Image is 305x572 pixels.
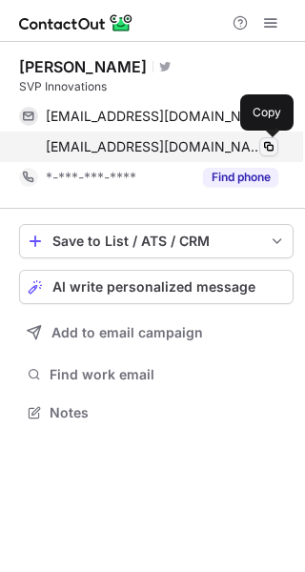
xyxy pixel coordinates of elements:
[19,11,133,34] img: ContactOut v5.3.10
[19,399,294,426] button: Notes
[50,404,286,421] span: Notes
[19,316,294,350] button: Add to email campaign
[19,78,294,95] div: SVP Innovations
[19,224,294,258] button: save-profile-one-click
[52,279,255,295] span: AI write personalized message
[19,57,147,76] div: [PERSON_NAME]
[52,234,260,249] div: Save to List / ATS / CRM
[19,270,294,304] button: AI write personalized message
[50,366,286,383] span: Find work email
[46,108,264,125] span: [EMAIL_ADDRESS][DOMAIN_NAME]
[51,325,203,340] span: Add to email campaign
[19,361,294,388] button: Find work email
[203,168,278,187] button: Reveal Button
[46,138,264,155] span: [EMAIL_ADDRESS][DOMAIN_NAME]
